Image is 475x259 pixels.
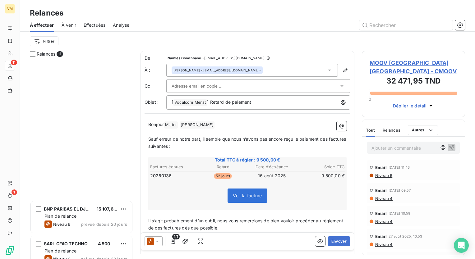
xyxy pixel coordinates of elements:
[366,128,375,133] span: Tout
[81,222,127,227] span: prévue depuis 20 jours
[30,36,58,46] button: Filtrer
[11,60,17,65] span: 11
[150,173,172,179] span: 20250136
[389,189,411,192] span: [DATE] 09:57
[389,234,422,238] span: 27 août 2025, 10:53
[62,22,76,28] span: À venir
[113,22,129,28] span: Analyse
[97,206,121,211] span: 15 107,68 €
[375,165,387,170] span: Email
[172,234,180,239] span: 1/1
[172,81,238,91] input: Adresse email en copie ...
[297,172,345,179] td: 9 500,00 €
[369,97,371,102] span: 0
[150,164,198,170] th: Factures échues
[98,241,122,246] span: 4 500,00 €
[391,102,436,109] button: Déplier le détail
[389,211,411,215] span: [DATE] 10:59
[248,172,296,179] td: 16 août 2025
[214,173,232,179] span: 52 jours
[53,222,70,227] span: Niveau 6
[375,173,392,178] span: Niveau 6
[168,56,201,60] span: Nawres Ghodhbane
[180,121,214,129] span: [PERSON_NAME]
[233,193,262,198] span: Voir la facture
[164,121,178,129] span: Mister
[44,213,76,219] span: Plan de relance
[173,99,207,106] span: Vocalcom Menat
[370,75,457,88] h3: 32 471,95 TND
[145,99,159,105] span: Objet :
[44,206,99,211] span: BNP PARIBAS EL DJAZAIR
[145,55,166,61] span: De :
[148,122,164,127] span: Bonjour
[202,56,264,60] span: - [EMAIL_ADDRESS][DOMAIN_NAME]
[199,164,247,170] th: Retard
[454,238,469,253] div: Open Intercom Messenger
[370,59,457,75] span: MOOV [GEOGRAPHIC_DATA] [GEOGRAPHIC_DATA] - CMOOV
[207,99,251,105] span: ] Retard de paiement
[389,166,410,169] span: [DATE] 11:46
[84,22,106,28] span: Effectuées
[408,125,438,135] button: Autres
[12,189,17,195] span: 1
[30,22,54,28] span: À effectuer
[359,20,453,30] input: Rechercher
[148,218,344,230] span: Il s’agit probablement d’un oubli, nous vous remercions de bien vouloir procéder au règlement de ...
[5,245,15,255] img: Logo LeanPay
[149,157,346,163] span: Total TTC à régler : 9 500,00 €
[44,248,76,253] span: Plan de relance
[383,128,400,133] span: Relances
[393,102,427,109] span: Déplier le détail
[5,4,15,14] div: VM
[297,164,345,170] th: Solde TTC
[148,253,177,259] span: Cordialement,
[145,83,166,89] label: Cc :
[375,242,393,247] span: Niveau 4
[248,164,296,170] th: Date d’échéance
[173,68,261,72] div: <[EMAIL_ADDRESS][DOMAIN_NAME]>
[30,7,63,19] h3: Relances
[375,211,387,216] span: Email
[375,219,393,224] span: Niveau 4
[148,136,347,149] span: Sauf erreur de notre part, il semble que nous n’avons pas encore reçu le paiement des factures su...
[375,196,393,201] span: Niveau 4
[375,234,387,239] span: Email
[375,188,387,193] span: Email
[328,236,350,246] button: Envoyer
[30,61,133,259] div: grid
[145,67,166,73] label: À :
[172,99,173,105] span: [
[44,241,104,246] span: SARL CFAO TECHNOLOGIES
[173,68,200,72] span: [PERSON_NAME]
[57,51,63,57] span: 11
[37,51,55,57] span: Relances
